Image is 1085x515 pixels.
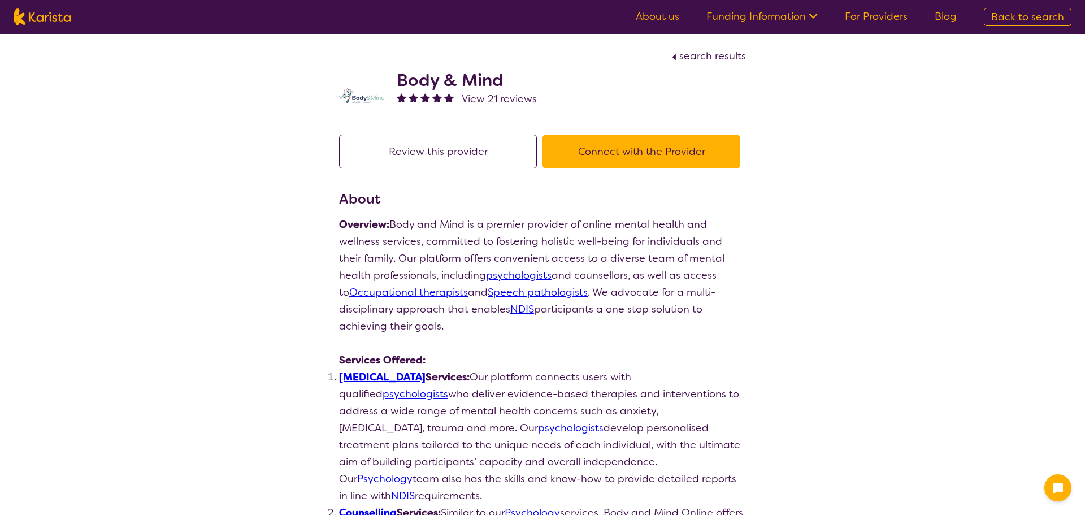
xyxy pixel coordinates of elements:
button: Connect with the Provider [542,135,740,168]
a: Speech pathologists [488,285,588,299]
img: qmpolprhjdhzpcuekzqg.svg [339,88,384,103]
strong: Services: [339,370,470,384]
img: fullstar [409,93,418,102]
h3: About [339,189,746,209]
span: Back to search [991,10,1064,24]
a: psychologists [538,421,604,435]
a: [MEDICAL_DATA] [339,370,426,384]
img: Karista logo [14,8,71,25]
img: fullstar [397,93,406,102]
a: Psychology [357,472,413,486]
img: fullstar [444,93,454,102]
span: search results [679,49,746,63]
strong: Services Offered: [339,353,426,367]
a: For Providers [845,10,908,23]
button: Review this provider [339,135,537,168]
img: fullstar [420,93,430,102]
a: About us [636,10,679,23]
a: Funding Information [706,10,818,23]
a: NDIS [391,489,415,503]
a: search results [669,49,746,63]
a: psychologists [383,387,448,401]
a: Blog [935,10,957,23]
strong: Overview: [339,218,389,231]
li: Our platform connects users with qualified who deliver evidence-based therapies and interventions... [339,369,746,504]
span: View 21 reviews [462,92,537,106]
a: Connect with the Provider [542,145,746,158]
img: fullstar [432,93,442,102]
h2: Body & Mind [397,70,537,90]
a: Occupational therapists [349,285,468,299]
a: Review this provider [339,145,542,158]
a: View 21 reviews [462,90,537,107]
a: Back to search [984,8,1071,26]
a: NDIS [510,302,534,316]
p: Body and Mind is a premier provider of online mental health and wellness services, committed to f... [339,216,746,335]
a: psychologists [486,269,552,282]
